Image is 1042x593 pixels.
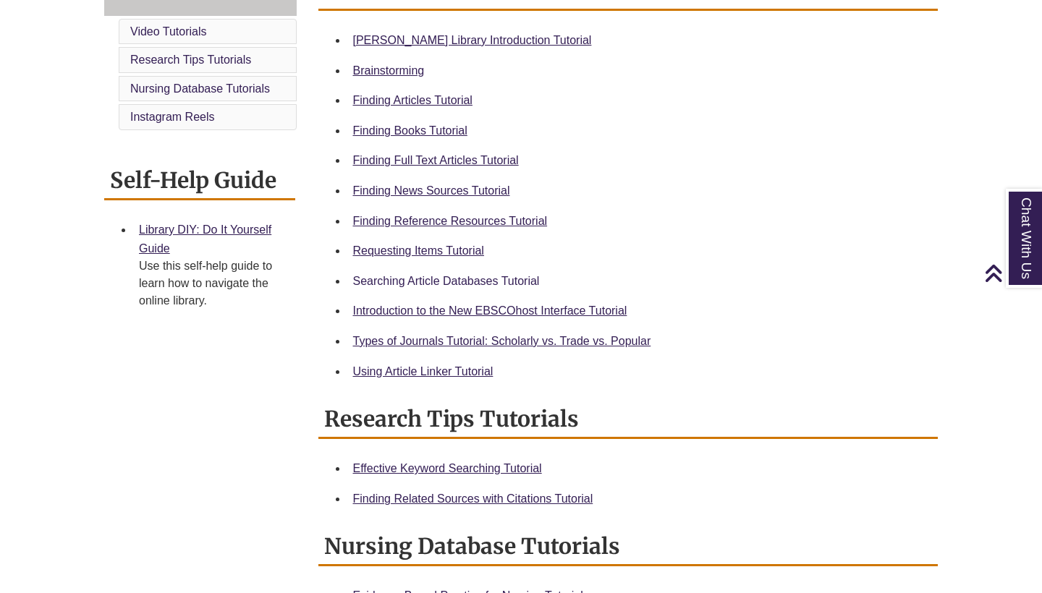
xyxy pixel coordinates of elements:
a: Nursing Database Tutorials [130,82,270,95]
a: Finding Related Sources with Citations Tutorial [353,492,593,505]
a: Video Tutorials [130,25,207,38]
a: Searching Article Databases Tutorial [353,275,540,287]
a: Finding News Sources Tutorial [353,184,510,197]
h2: Self-Help Guide [104,162,295,200]
h2: Nursing Database Tutorials [318,528,939,566]
a: Brainstorming [353,64,425,77]
a: Back to Top [984,263,1038,283]
a: Finding Full Text Articles Tutorial [353,154,519,166]
a: Types of Journals Tutorial: Scholarly vs. Trade vs. Popular [353,335,651,347]
a: Finding Articles Tutorial [353,94,473,106]
h2: Research Tips Tutorials [318,401,939,439]
a: Library DIY: Do It Yourself Guide [139,223,271,255]
a: Requesting Items Tutorial [353,244,484,257]
a: [PERSON_NAME] Library Introduction Tutorial [353,34,592,46]
a: Instagram Reels [130,111,215,123]
div: Use this self-help guide to learn how to navigate the online library. [139,257,284,310]
a: Using Article Linker Tutorial [353,365,494,377]
a: Effective Keyword Searching Tutorial [353,462,542,474]
a: Research Tips Tutorials [130,54,251,66]
a: Introduction to the New EBSCOhost Interface Tutorial [353,304,627,317]
a: Finding Reference Resources Tutorial [353,215,548,227]
a: Finding Books Tutorial [353,124,467,137]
